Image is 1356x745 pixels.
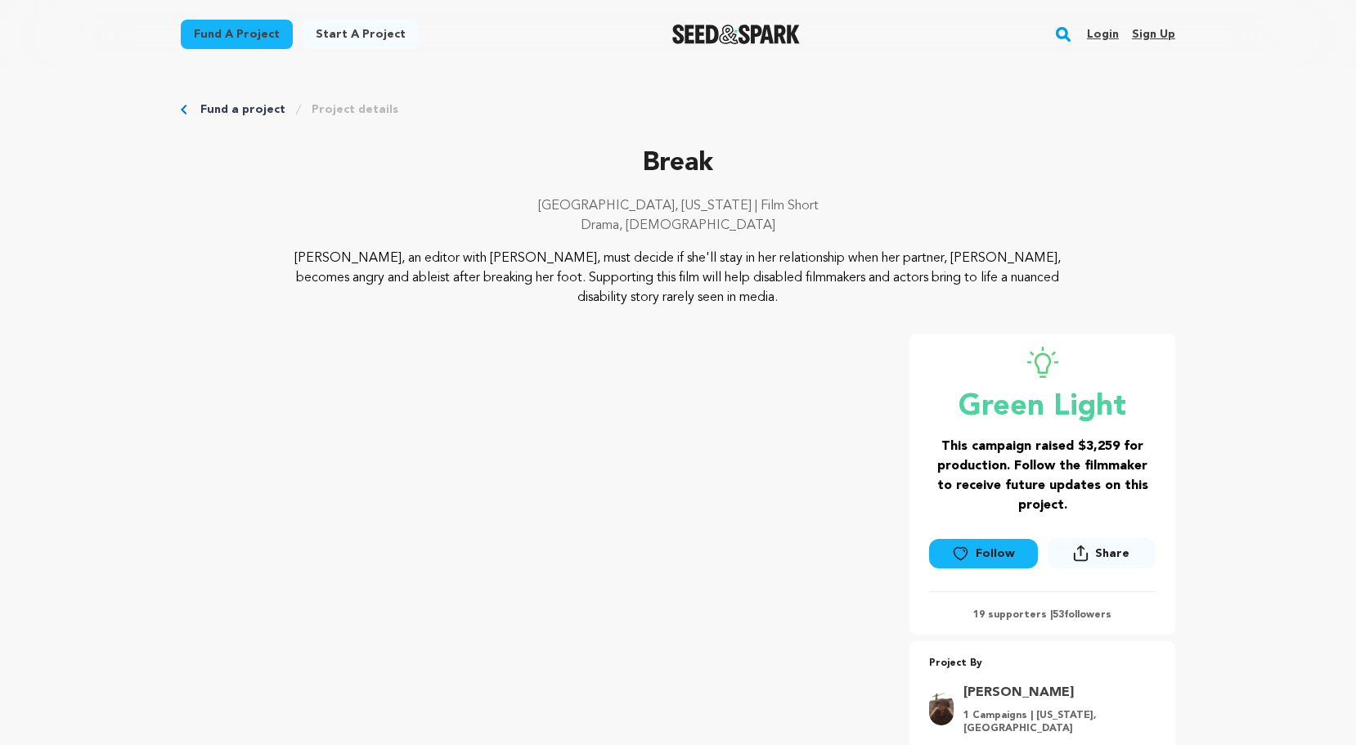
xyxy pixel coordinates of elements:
p: Break [181,144,1175,183]
p: [PERSON_NAME], an editor with [PERSON_NAME], must decide if she'll stay in her relationship when ... [281,249,1076,307]
a: Seed&Spark Homepage [672,25,801,44]
a: Fund a project [200,101,285,118]
a: Sign up [1132,21,1175,47]
p: Drama, [DEMOGRAPHIC_DATA] [181,216,1175,236]
img: 432edc7c14d7bb16.jpg [929,693,954,725]
p: 1 Campaigns | [US_STATE], [GEOGRAPHIC_DATA] [963,709,1146,735]
span: Share [1095,545,1129,562]
a: Project details [312,101,398,118]
p: Green Light [929,391,1156,424]
a: Login [1087,21,1119,47]
span: 53 [1053,610,1064,620]
img: Seed&Spark Logo Dark Mode [672,25,801,44]
a: Fund a project [181,20,293,49]
a: Start a project [303,20,419,49]
p: 19 supporters | followers [929,608,1156,622]
h3: This campaign raised $3,259 for production. Follow the filmmaker to receive future updates on thi... [929,437,1156,515]
a: Follow [929,539,1037,568]
button: Share [1048,538,1156,568]
span: Share [1048,538,1156,575]
div: Breadcrumb [181,101,1175,118]
p: [GEOGRAPHIC_DATA], [US_STATE] | Film Short [181,196,1175,216]
a: Goto Allison Ousnamer profile [963,683,1146,702]
p: Project By [929,654,1156,673]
